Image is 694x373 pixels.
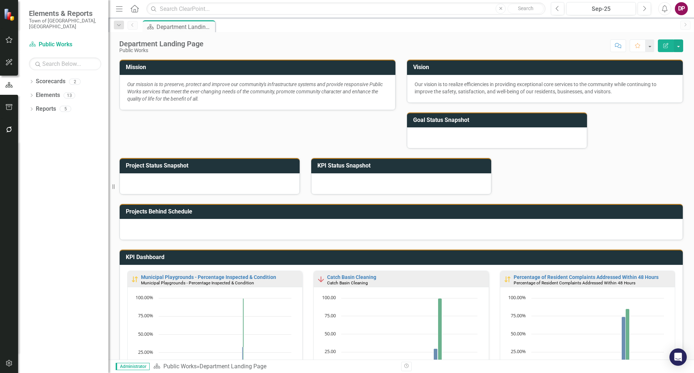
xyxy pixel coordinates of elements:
path: Sep-25, 30. Actual. [434,349,438,370]
div: Sep-25 [569,5,633,13]
small: Municipal Playgrounds - Percentage Inspected & Condition [141,280,254,285]
input: Search Below... [29,58,101,70]
a: Public Works [163,363,197,370]
em: Our mission is to preserve, protect and improve our community's infrastructure systems and provid... [127,81,383,102]
a: Reports [36,105,56,113]
input: Search ClearPoint... [146,3,545,15]
img: Caution [130,275,139,284]
h3: KPI Dashboard [126,254,679,260]
path: Sep-25, 100. Target. [243,298,244,371]
a: Catch Basin Cleaning [327,274,376,280]
div: » [153,363,396,371]
div: 2 [69,79,81,85]
h3: Vision [413,64,679,71]
div: 5 [60,106,71,112]
button: Search [507,4,544,14]
path: Sep-25, 74. Actual. [621,317,625,370]
small: Percentage of Resident Complaints Addressed Within 48 Hours [514,280,635,285]
text: 75.00% [511,312,526,319]
h3: Project Status Snapshot [126,162,296,169]
h3: Projects Behind Schedule [126,208,679,215]
small: Town of [GEOGRAPHIC_DATA], [GEOGRAPHIC_DATA] [29,18,101,30]
h3: Mission [126,64,392,71]
h3: KPI Status Snapshot [317,162,488,169]
div: Open Intercom Messenger [669,348,687,366]
a: Public Works [29,41,101,49]
div: Department Landing Page [157,22,213,31]
a: Scorecards [36,77,65,86]
a: Elements [36,91,60,99]
text: 75.00 [325,312,336,319]
button: Sep-25 [566,2,636,15]
text: 50.00 [325,330,336,337]
p: Our vision is to realize efficiencies in providing exceptional core services to the community whi... [415,81,675,95]
h3: Goal Status Snapshot [413,117,583,123]
a: Percentage of Resident Complaints Addressed Within 48 Hours [514,274,659,280]
span: Search [518,5,534,11]
text: 100.00% [136,294,153,301]
small: Catch Basin Cleaning [327,280,368,285]
text: 100.00% [508,294,526,301]
button: DP [675,2,688,15]
path: Sep-25, 85. Target. [625,309,629,370]
text: 75.00% [138,312,153,319]
text: 25.00% [511,348,526,355]
text: 100.00 [322,294,336,301]
div: Public Works [119,48,204,53]
img: Caution [503,275,512,284]
text: 25.00 [325,348,336,355]
path: Sep-25, 33. Actual. [242,347,243,371]
text: 25.00% [138,349,153,355]
text: 50.00% [138,331,153,337]
text: 50.00% [511,330,526,337]
img: ClearPoint Strategy [4,8,16,21]
div: 13 [64,92,75,98]
div: Department Landing Page [119,40,204,48]
span: Elements & Reports [29,9,101,18]
div: Department Landing Page [200,363,266,370]
path: Sep-25, 100. Target. [438,298,442,370]
span: Administrator [116,363,150,370]
a: Municipal Playgrounds - Percentage Inspected & Condition [141,274,276,280]
img: Below Plan [317,275,325,284]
